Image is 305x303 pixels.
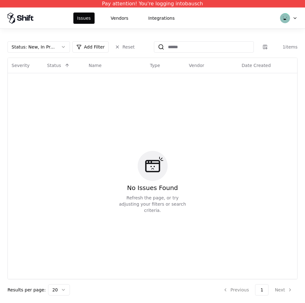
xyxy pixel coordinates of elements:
nav: pagination [218,284,298,295]
div: Vendor [189,62,204,69]
button: Reset [111,41,138,53]
div: 1 items [273,44,298,50]
button: 1 [255,284,268,295]
button: Issues [73,13,95,24]
div: Date Created [242,62,271,69]
div: No Issues Found [127,183,178,192]
button: Vendors [107,13,132,24]
div: Status : New, In Progress [12,44,56,50]
div: Severity [12,62,30,69]
div: Refresh the page, or try adjusting your filters or search criteria. [118,195,188,213]
button: Add Filter [72,41,109,53]
div: Name [89,62,101,69]
div: Status [47,62,61,69]
div: Type [150,62,160,69]
p: Results per page: [7,287,46,293]
button: Integrations [145,13,178,24]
